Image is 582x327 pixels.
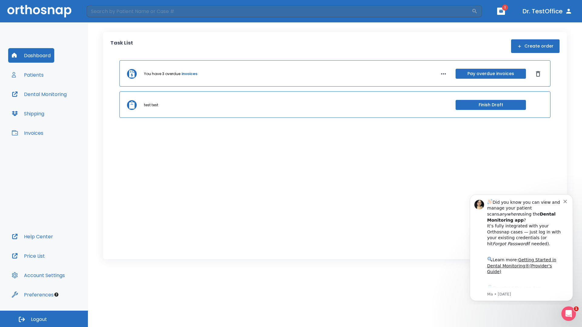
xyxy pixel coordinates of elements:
[502,5,508,11] span: 1
[26,103,103,108] p: Message from Ma, sent 5w ago
[87,5,472,17] input: Search by Patient Name or Case #
[7,5,72,17] img: Orthosnap
[456,69,526,79] button: Pay overdue invoices
[461,189,582,305] iframe: Intercom notifications message
[26,95,103,126] div: Download the app: | ​ Let us know if you need help getting started!
[144,102,158,108] p: test test
[8,287,57,302] button: Preferences
[561,306,576,321] iframe: Intercom live chat
[8,229,57,244] button: Help Center
[8,268,69,282] button: Account Settings
[511,39,560,53] button: Create order
[8,126,47,140] button: Invoices
[31,316,47,323] span: Logout
[182,71,197,77] a: invoices
[520,6,575,17] button: Dr. TestOffice
[574,306,579,311] span: 1
[144,71,180,77] p: You have 3 overdue
[8,106,48,121] button: Shipping
[110,39,133,53] p: Task List
[8,48,54,63] button: Dashboard
[54,292,59,297] div: Tooltip anchor
[8,249,48,263] button: Price List
[8,87,70,101] button: Dental Monitoring
[456,100,526,110] button: Finish Draft
[8,68,47,82] button: Patients
[103,9,108,14] button: Dismiss notification
[26,97,80,107] a: App Store
[533,69,543,79] button: Dismiss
